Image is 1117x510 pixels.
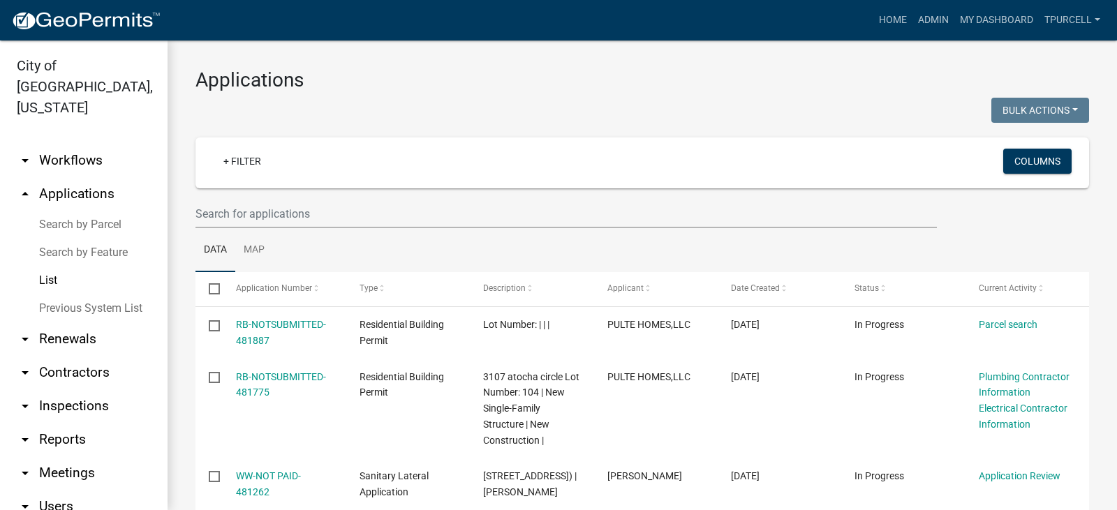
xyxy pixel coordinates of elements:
[873,7,912,33] a: Home
[483,283,526,293] span: Description
[17,364,34,381] i: arrow_drop_down
[17,398,34,414] i: arrow_drop_down
[483,470,577,497] span: 1012 Walnut Creek Drive (lot 102) | Kurt Maier
[212,149,272,174] a: + Filter
[1039,7,1106,33] a: Tpurcell
[360,319,444,346] span: Residential Building Permit
[731,470,760,481] span: 09/19/2025
[841,272,965,306] datatable-header-cell: Status
[195,228,235,273] a: Data
[195,68,1089,92] h3: Applications
[954,7,1039,33] a: My Dashboard
[607,371,690,382] span: PULTE HOMES,LLC
[17,186,34,202] i: arrow_drop_up
[346,272,470,306] datatable-header-cell: Type
[1003,149,1072,174] button: Columns
[222,272,346,306] datatable-header-cell: Application Number
[979,403,1067,430] a: Electrical Contractor Information
[360,371,444,398] span: Residential Building Permit
[979,470,1060,481] a: Application Review
[607,319,690,330] span: PULTE HOMES,LLC
[236,319,326,346] a: RB-NOTSUBMITTED-481887
[17,431,34,448] i: arrow_drop_down
[360,470,429,497] span: Sanitary Lateral Application
[991,98,1089,123] button: Bulk Actions
[236,470,301,497] a: WW-NOT PAID-481262
[195,200,937,228] input: Search for applications
[731,283,780,293] span: Date Created
[966,272,1089,306] datatable-header-cell: Current Activity
[483,319,549,330] span: Lot Number: | | |
[236,283,312,293] span: Application Number
[718,272,841,306] datatable-header-cell: Date Created
[912,7,954,33] a: Admin
[17,152,34,169] i: arrow_drop_down
[470,272,593,306] datatable-header-cell: Description
[855,319,904,330] span: In Progress
[17,331,34,347] i: arrow_drop_down
[855,470,904,481] span: In Progress
[235,228,273,273] a: Map
[855,371,904,382] span: In Progress
[195,272,222,306] datatable-header-cell: Select
[236,371,326,398] a: RB-NOTSUBMITTED-481775
[979,283,1037,293] span: Current Activity
[731,319,760,330] span: 09/22/2025
[360,283,378,293] span: Type
[607,283,644,293] span: Applicant
[594,272,718,306] datatable-header-cell: Applicant
[607,470,682,481] span: Kurt Maier
[979,371,1070,398] a: Plumbing Contractor Information
[855,283,879,293] span: Status
[731,371,760,382] span: 09/22/2025
[483,371,579,446] span: 3107 atocha circle Lot Number: 104 | New Single-Family Structure | New Construction |
[979,319,1037,330] a: Parcel search
[17,465,34,481] i: arrow_drop_down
